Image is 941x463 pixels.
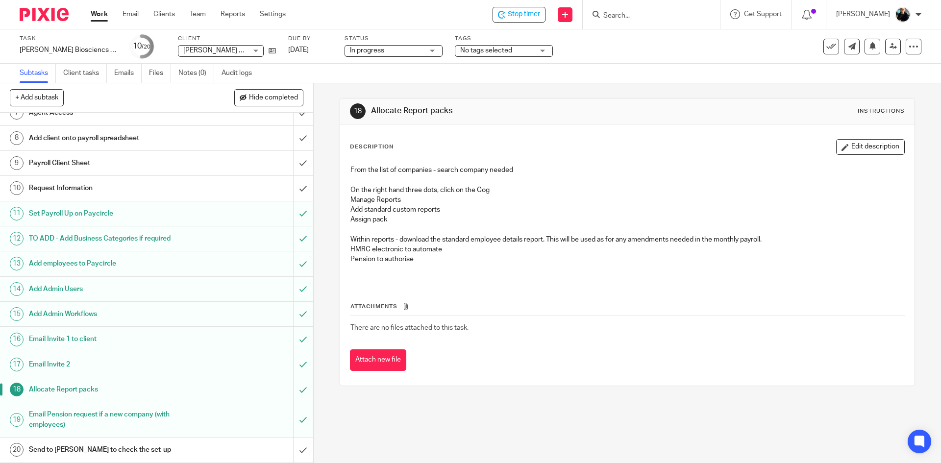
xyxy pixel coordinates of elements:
[63,64,107,83] a: Client tasks
[178,64,214,83] a: Notes (0)
[183,47,287,54] span: [PERSON_NAME] Biosciences AG
[29,442,198,457] h1: Send to [PERSON_NAME] to check the set-up
[350,254,904,274] p: Pension to authorise
[895,7,911,23] img: nicky-partington.jpg
[350,47,384,54] span: In progress
[20,45,118,55] div: [PERSON_NAME] Biosciencs Ltd
[153,9,175,19] a: Clients
[234,89,303,106] button: Hide completed
[29,105,198,120] h1: Agent Access
[350,185,904,195] p: On the right hand three dots, click on the Cog
[91,9,108,19] a: Work
[493,7,545,23] div: Myria Biosciences AG - Myria Biosciencs Ltd
[10,89,64,106] button: + Add subtask
[455,35,553,43] label: Tags
[123,9,139,19] a: Email
[10,383,24,396] div: 18
[249,94,298,102] span: Hide completed
[350,324,469,331] span: There are no files attached to this task.
[29,131,198,146] h1: Add client onto payroll spreadsheet
[10,106,24,120] div: 7
[350,349,406,371] button: Attach new file
[29,256,198,271] h1: Add employees to Paycircle
[508,9,540,20] span: Stop timer
[350,205,904,215] p: Add standard custom reports
[858,107,905,115] div: Instructions
[836,9,890,19] p: [PERSON_NAME]
[10,232,24,245] div: 12
[29,206,198,221] h1: Set Payroll Up on Paycircle
[350,235,904,244] p: Within reports - download the standard employee details report. This will be used as for any amen...
[350,215,904,224] p: Assign pack
[29,156,198,171] h1: Payroll Client Sheet
[460,47,512,54] span: No tags selected
[350,143,394,151] p: Description
[29,357,198,372] h1: Email Invite 2
[10,131,24,145] div: 8
[178,35,276,43] label: Client
[20,35,118,43] label: Task
[10,413,24,427] div: 19
[288,35,332,43] label: Due by
[29,307,198,321] h1: Add Admin Workflows
[350,165,904,175] p: From the list of companies - search company needed
[29,407,198,432] h1: Email Pension request if a new company (with employees)
[29,231,198,246] h1: TO ADD - Add Business Categories if required
[10,181,24,195] div: 10
[10,443,24,457] div: 20
[10,207,24,220] div: 11
[350,195,904,205] p: Manage Reports
[114,64,142,83] a: Emails
[836,139,905,155] button: Edit description
[29,282,198,296] h1: Add Admin Users
[10,333,24,346] div: 16
[29,332,198,346] h1: Email Invite 1 to client
[288,47,309,53] span: [DATE]
[29,181,198,195] h1: Request Information
[222,64,259,83] a: Audit logs
[20,64,56,83] a: Subtasks
[744,11,782,18] span: Get Support
[10,156,24,170] div: 9
[350,244,904,254] p: HMRC electronic to automate
[190,9,206,19] a: Team
[20,45,118,55] div: Myria Biosciencs Ltd
[221,9,245,19] a: Reports
[602,12,691,21] input: Search
[10,307,24,321] div: 15
[29,382,198,397] h1: Allocate Report packs
[345,35,443,43] label: Status
[149,64,171,83] a: Files
[142,44,150,49] small: /20
[10,282,24,296] div: 14
[350,304,397,309] span: Attachments
[20,8,69,21] img: Pixie
[350,103,366,119] div: 18
[371,106,648,116] h1: Allocate Report packs
[133,41,150,52] div: 10
[10,358,24,371] div: 17
[10,257,24,270] div: 13
[260,9,286,19] a: Settings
